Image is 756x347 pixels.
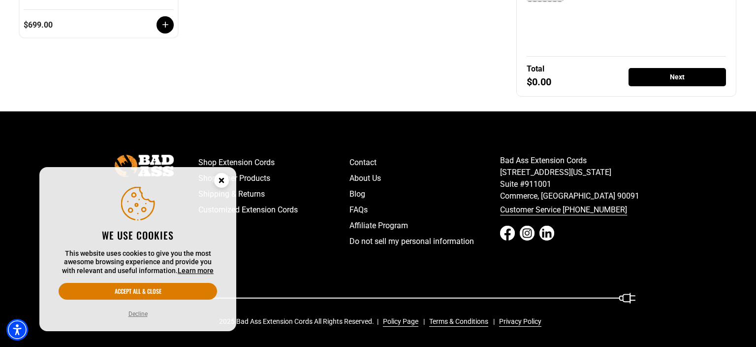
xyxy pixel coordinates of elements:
div: Accessibility Menu [6,319,28,341]
a: Terms & Conditions [425,316,488,327]
div: 2025 Bad Ass Extension Cords All Rights Reserved. [219,316,548,327]
a: Customized Extension Cords [198,202,349,218]
a: Shop Other Products [198,171,349,186]
img: Bad Ass Extension Cords [115,155,174,177]
div: $0.00 [527,77,551,86]
a: Do not sell my personal information [349,234,501,249]
a: instagram - open in a new tab [520,226,535,241]
button: Close this option [207,167,236,197]
div: Next [629,68,726,86]
a: Policy Page [379,316,418,327]
a: Contact [349,155,501,171]
a: About Us [349,171,501,186]
p: This website uses cookies to give you the most awesome browsing experience and provide you with r... [59,249,217,276]
div: Total [527,64,544,73]
a: Blog [349,186,501,202]
button: Decline [128,310,148,318]
a: Affiliate Program [349,218,501,234]
a: linkedin - open in a new tab [539,226,554,241]
a: This website uses cookies to give you the most awesome browsing experience and provide you with r... [178,267,214,275]
div: $699.00 [24,20,112,30]
a: Privacy Policy [495,316,541,327]
a: call 833-674-1699 [500,202,651,218]
a: FAQs [349,202,501,218]
p: Bad Ass Extension Cords [STREET_ADDRESS][US_STATE] Suite #911001 Commerce, [GEOGRAPHIC_DATA] 90091 [500,155,651,202]
h2: We use cookies [59,229,217,242]
a: Shipping & Returns [198,186,349,202]
aside: Cookie Consent [39,167,236,332]
a: facebook - open in a new tab [500,226,515,241]
a: Shop Extension Cords [198,155,349,171]
button: Accept all & close [59,283,217,300]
